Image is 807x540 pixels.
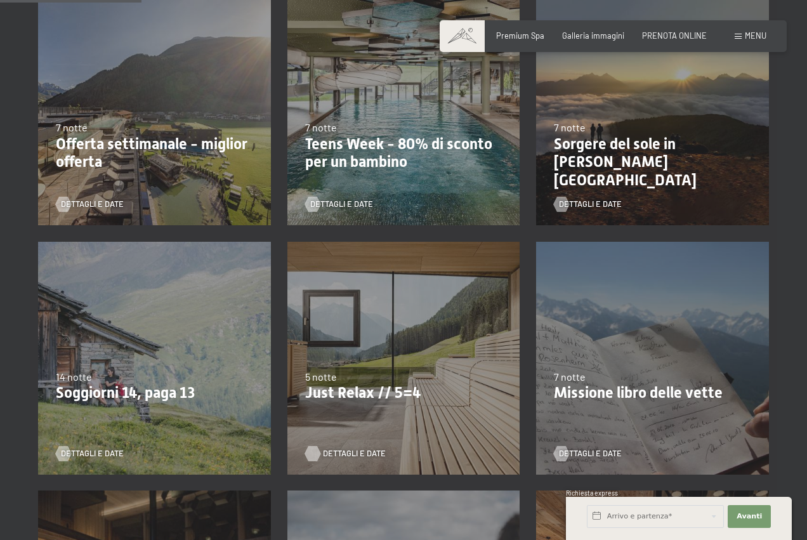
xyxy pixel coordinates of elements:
[305,384,502,402] p: Just Relax // 5=4
[737,511,762,522] span: Avanti
[554,135,751,190] p: Sorgere del sole in [PERSON_NAME][GEOGRAPHIC_DATA]
[642,30,707,41] a: PRENOTA ONLINE
[562,30,624,41] a: Galleria immagini
[559,448,622,459] span: Dettagli e Date
[728,505,771,528] button: Avanti
[56,121,88,133] span: 7 notte
[554,448,622,459] a: Dettagli e Date
[566,489,618,497] span: Richiesta express
[559,199,622,210] span: Dettagli e Date
[554,199,622,210] a: Dettagli e Date
[745,30,766,41] span: Menu
[496,30,544,41] a: Premium Spa
[310,199,373,210] span: Dettagli e Date
[305,199,373,210] a: Dettagli e Date
[305,135,502,172] p: Teens Week - 80% di sconto per un bambino
[323,448,386,459] span: Dettagli e Date
[56,135,253,172] p: Offerta settimanale - miglior offerta
[56,371,92,383] span: 14 notte
[56,199,124,210] a: Dettagli e Date
[554,371,586,383] span: 7 notte
[61,448,124,459] span: Dettagli e Date
[56,448,124,459] a: Dettagli e Date
[61,199,124,210] span: Dettagli e Date
[554,121,586,133] span: 7 notte
[305,371,337,383] span: 5 notte
[305,121,337,133] span: 7 notte
[56,384,253,402] p: Soggiorni 14, paga 13
[305,448,373,459] a: Dettagli e Date
[554,384,751,402] p: Missione libro delle vette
